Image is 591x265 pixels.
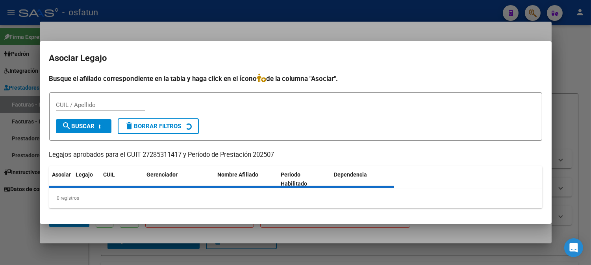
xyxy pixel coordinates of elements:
[144,166,215,192] datatable-header-cell: Gerenciador
[147,171,178,178] span: Gerenciador
[49,74,542,84] h4: Busque el afiliado correspondiente en la tabla y haga click en el ícono de la columna "Asociar".
[118,118,199,134] button: Borrar Filtros
[218,171,259,178] span: Nombre Afiliado
[331,166,394,192] datatable-header-cell: Dependencia
[49,51,542,66] h2: Asociar Legajo
[125,123,182,130] span: Borrar Filtros
[125,121,134,131] mat-icon: delete
[278,166,331,192] datatable-header-cell: Periodo Habilitado
[104,171,115,178] span: CUIL
[564,238,583,257] div: Open Intercom Messenger
[56,119,111,133] button: Buscar
[215,166,278,192] datatable-header-cell: Nombre Afiliado
[76,171,93,178] span: Legajo
[49,188,542,208] div: 0 registros
[281,171,307,187] span: Periodo Habilitado
[62,123,95,130] span: Buscar
[100,166,144,192] datatable-header-cell: CUIL
[334,171,367,178] span: Dependencia
[73,166,100,192] datatable-header-cell: Legajo
[52,171,71,178] span: Asociar
[62,121,72,131] mat-icon: search
[49,166,73,192] datatable-header-cell: Asociar
[49,150,542,160] p: Legajos aprobados para el CUIT 27285311417 y Período de Prestación 202507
